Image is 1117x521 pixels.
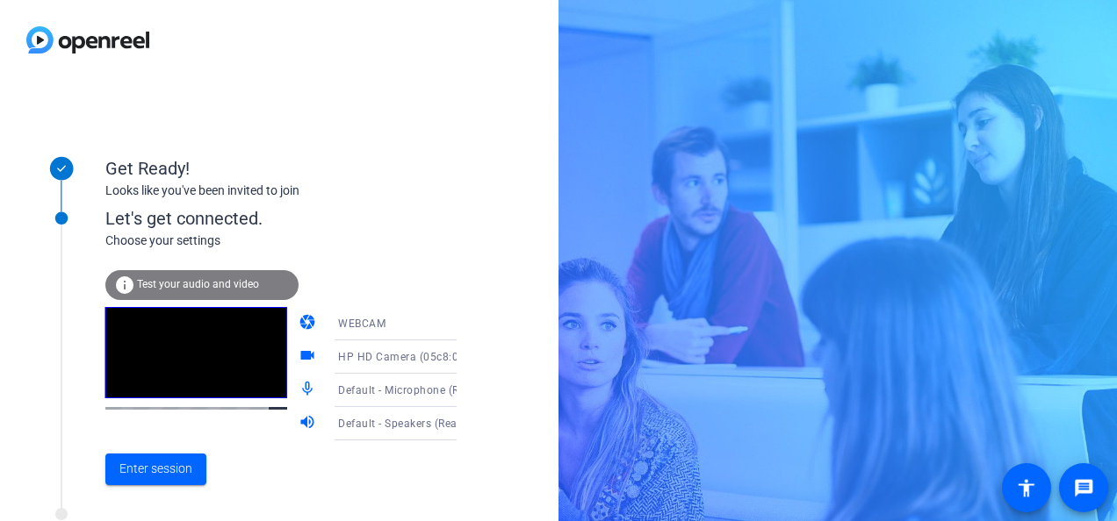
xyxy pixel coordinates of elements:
span: Test your audio and video [137,278,259,290]
div: Choose your settings [105,232,493,250]
mat-icon: volume_up [299,413,320,434]
span: Enter session [119,460,192,478]
mat-icon: videocam [299,346,320,368]
span: Default - Speakers (Realtek(R) Audio) [338,416,528,430]
mat-icon: mic_none [299,380,320,401]
div: Looks like you've been invited to join [105,182,457,200]
div: Let's get connected. [105,205,493,232]
button: Enter session [105,453,206,485]
span: Default - Microphone (Realtek(R) Audio) [338,382,542,396]
span: HP HD Camera (05c8:0b06) [338,349,482,363]
mat-icon: info [114,275,135,296]
div: Get Ready! [105,155,457,182]
mat-icon: accessibility [1016,477,1037,498]
span: WEBCAM [338,318,386,330]
mat-icon: message [1073,477,1094,498]
mat-icon: camera [299,313,320,334]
